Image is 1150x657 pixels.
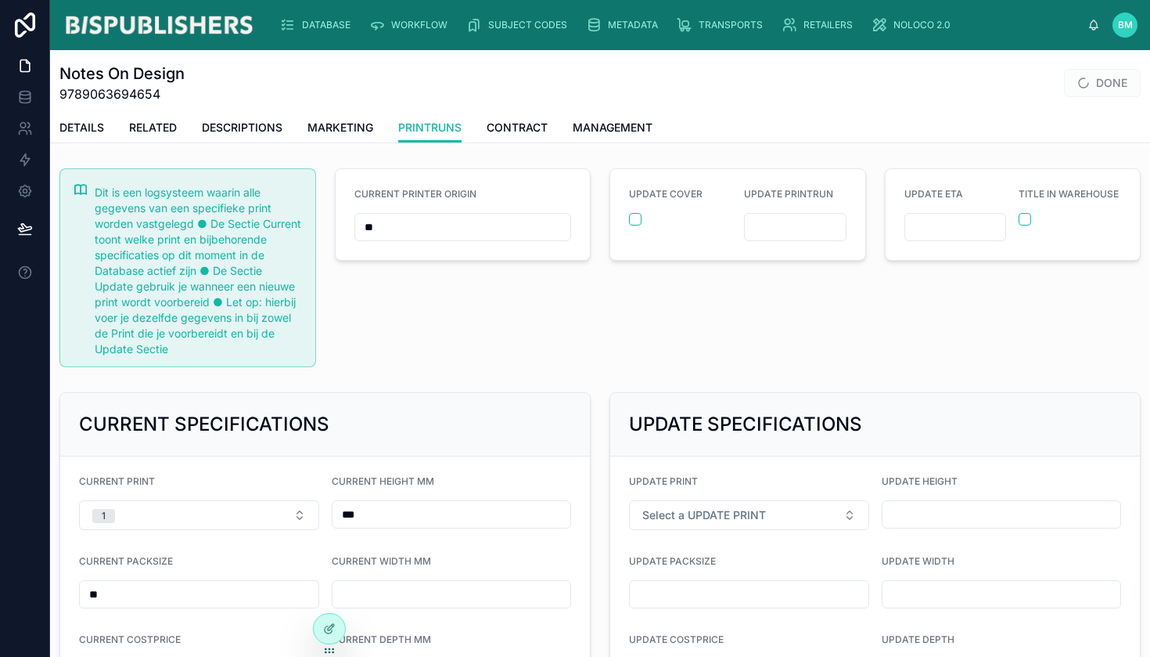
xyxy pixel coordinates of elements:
[629,412,862,437] h2: UPDATE SPECIFICATIONS
[744,188,833,200] span: UPDATE PRINTRUN
[391,19,447,31] span: WORKFLOW
[629,188,703,200] span: UPDATE COVER
[904,188,963,200] span: UPDATE ETA
[202,114,282,145] a: DESCRIPTIONS
[79,412,329,437] h2: CURRENT SPECIFICATIONS
[59,85,185,103] span: 9789063694654
[608,19,658,31] span: METADATA
[95,185,303,357] div: Dit is een logsysteem waarin alle gegevens van een specifieke print worden vastgelegd ● De Sectie...
[129,114,177,145] a: RELATED
[699,19,763,31] span: TRANSPORTS
[59,63,185,85] h1: Notes On Design
[79,500,319,530] button: Select Button
[332,475,434,487] span: CURRENT HEIGHT MM
[487,114,548,145] a: CONTRACT
[275,11,361,39] a: DATABASE
[63,13,255,38] img: App logo
[1118,19,1133,31] span: BM
[629,555,716,567] span: UPDATE PACKSIZE
[365,11,458,39] a: WORKFLOW
[79,475,155,487] span: CURRENT PRINT
[59,114,104,145] a: DETAILS
[629,475,698,487] span: UPDATE PRINT
[777,11,864,39] a: RETAILERS
[79,555,173,567] span: CURRENT PACKSIZE
[462,11,578,39] a: SUBJECT CODES
[332,634,431,645] span: CURRENT DEPTH MM
[573,120,652,135] span: MANAGEMENT
[867,11,961,39] a: NOLOCO 2.0
[79,634,181,645] span: CURRENT COSTPRICE
[672,11,774,39] a: TRANSPORTS
[59,120,104,135] span: DETAILS
[1019,188,1119,200] span: TITLE IN WAREHOUSE
[302,19,350,31] span: DATABASE
[307,114,373,145] a: MARKETING
[95,186,301,356] span: Dit is een logsysteem waarin alle gegevens van een specifieke print worden vastgelegd ● De Sectie...
[882,475,958,487] span: UPDATE HEIGHT
[581,11,669,39] a: METADATA
[488,19,567,31] span: SUBJECT CODES
[893,19,951,31] span: NOLOCO 2.0
[398,120,462,135] span: PRINTRUNS
[398,114,462,143] a: PRINTRUNS
[332,555,431,567] span: CURRENT WIDTH MM
[487,120,548,135] span: CONTRACT
[803,19,853,31] span: RETAILERS
[354,188,476,200] span: CURRENT PRINTER ORIGIN
[882,555,954,567] span: UPDATE WIDTH
[102,509,106,523] div: 1
[573,114,652,145] a: MANAGEMENT
[307,120,373,135] span: MARKETING
[642,507,766,523] span: Select a UPDATE PRINT
[629,634,724,645] span: UPDATE COSTPRICE
[268,8,1087,42] div: scrollable content
[129,120,177,135] span: RELATED
[202,120,282,135] span: DESCRIPTIONS
[629,500,869,530] button: Select Button
[882,634,954,645] span: UPDATE DEPTH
